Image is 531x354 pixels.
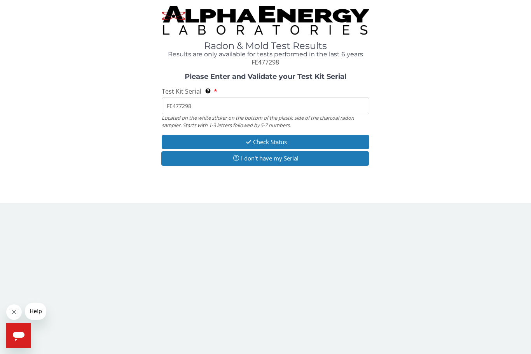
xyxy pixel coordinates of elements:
span: Test Kit Serial [162,87,201,96]
iframe: Close message [6,304,22,320]
h4: Results are only available for tests performed in the last 6 years [162,51,369,58]
button: Check Status [162,135,369,149]
iframe: Message from company [25,303,46,320]
iframe: Button to launch messaging window [6,323,31,348]
button: I don't have my Serial [161,151,369,166]
img: TightCrop.jpg [162,6,369,35]
strong: Please Enter and Validate your Test Kit Serial [185,72,346,81]
h1: Radon & Mold Test Results [162,41,369,51]
span: FE477298 [252,58,279,66]
div: Located on the white sticker on the bottom of the plastic side of the charcoal radon sampler. Sta... [162,114,369,129]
